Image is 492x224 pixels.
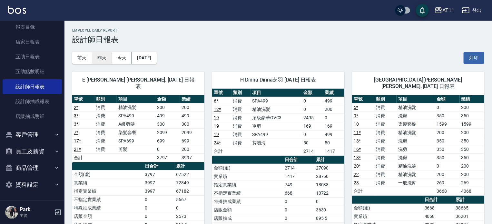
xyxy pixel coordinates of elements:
[251,89,302,97] th: 項目
[460,112,484,120] td: 350
[72,187,143,195] td: 指定實業績
[94,103,117,112] td: 消費
[94,137,117,145] td: 消費
[460,103,484,112] td: 200
[180,95,204,103] th: 業績
[174,179,204,187] td: 72849
[117,145,155,153] td: 剪髮
[302,97,323,105] td: 0
[454,204,484,212] td: 38665
[416,4,429,17] button: save
[314,156,344,164] th: 累計
[155,112,180,120] td: 499
[374,162,397,170] td: 消費
[94,128,117,137] td: 消費
[460,95,484,103] th: 業績
[72,170,143,179] td: 金額(虛)
[72,95,94,103] th: 單號
[459,5,484,16] button: 登出
[180,103,204,112] td: 200
[251,130,302,139] td: SPA499
[117,95,155,103] th: 項目
[435,137,460,145] td: 350
[143,204,174,212] td: 0
[323,122,344,130] td: 169
[212,206,283,214] td: 店販金額
[72,195,143,204] td: 不指定實業績
[283,189,314,197] td: 668
[454,212,484,220] td: 36201
[302,89,323,97] th: 金額
[212,147,231,155] td: 合計
[460,128,484,137] td: 200
[397,120,435,128] td: 染髮套餐
[251,122,302,130] td: 單剪
[3,64,62,79] a: 互助點數明細
[435,145,460,153] td: 350
[117,137,155,145] td: SPA699
[212,89,344,156] table: a dense table
[354,180,359,185] a: 23
[155,137,180,145] td: 699
[94,95,117,103] th: 類別
[174,170,204,179] td: 67522
[180,145,204,153] td: 200
[374,95,397,103] th: 類別
[132,52,156,64] button: [DATE]
[435,128,460,137] td: 200
[80,77,197,90] span: E [PERSON_NAME] [PERSON_NAME]. [DATE] 日報表
[251,105,302,113] td: 精油洗髮
[352,95,484,196] table: a dense table
[143,195,174,204] td: 0
[352,204,423,212] td: 金額(虛)
[314,172,344,180] td: 28760
[94,145,117,153] td: 消費
[3,49,62,64] a: 互助日報表
[72,28,484,33] h2: Employee Daily Report
[8,6,26,14] img: Logo
[212,180,283,189] td: 指定實業績
[374,103,397,112] td: 消費
[397,112,435,120] td: 洗剪
[360,77,477,90] span: [GEOGRAPHIC_DATA][PERSON_NAME][PERSON_NAME]. [DATE] 日報表
[180,137,204,145] td: 699
[3,109,62,124] a: 店販抽成明細
[435,187,460,195] td: 3668
[460,187,484,195] td: 4068
[354,172,359,177] a: 22
[155,120,180,128] td: 300
[460,153,484,162] td: 350
[214,132,219,137] a: 19
[323,113,344,122] td: 0
[454,196,484,204] th: 累計
[3,176,62,193] button: 資料設定
[3,20,62,34] a: 報表目錄
[314,197,344,206] td: 0
[212,172,283,180] td: 實業績
[3,94,62,109] a: 設計師抽成報表
[231,89,251,97] th: 類別
[117,128,155,137] td: 染髮套餐
[423,212,454,220] td: 4068
[3,34,62,49] a: 店家日報表
[460,145,484,153] td: 350
[397,162,435,170] td: 精油洗髮
[3,143,62,160] button: 員工及薪資
[92,52,112,64] button: 昨天
[460,120,484,128] td: 1599
[155,128,180,137] td: 2099
[143,187,174,195] td: 3997
[435,153,460,162] td: 350
[174,162,204,170] th: 累計
[212,197,283,206] td: 特殊抽成業績
[283,180,314,189] td: 749
[72,212,143,220] td: 店販金額
[3,79,62,94] a: 設計師日報表
[323,97,344,105] td: 499
[180,120,204,128] td: 300
[464,52,484,64] button: 列印
[302,122,323,130] td: 169
[374,153,397,162] td: 消費
[117,120,155,128] td: A級剪髮
[283,164,314,172] td: 2714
